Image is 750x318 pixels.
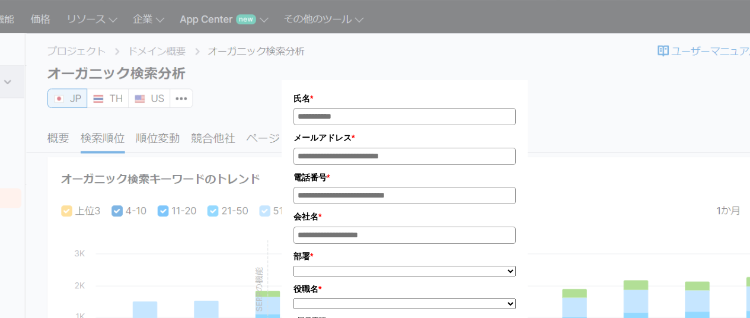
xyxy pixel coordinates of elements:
[293,282,516,295] label: 役職名
[293,171,516,184] label: 電話番号
[293,210,516,223] label: 会社名
[293,131,516,144] label: メールアドレス
[293,92,516,105] label: 氏名
[293,250,516,263] label: 部署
